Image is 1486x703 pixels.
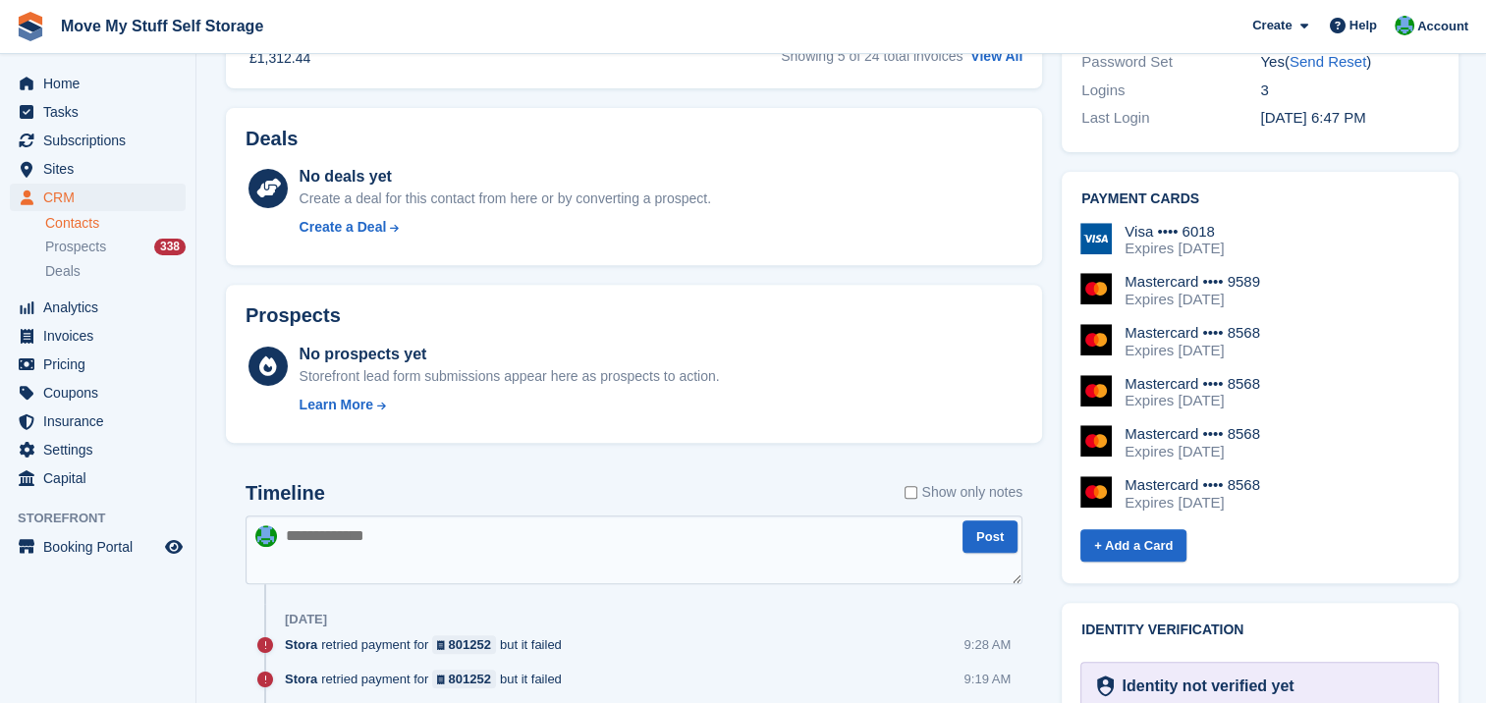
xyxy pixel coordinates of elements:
span: Account [1417,17,1468,36]
div: Mastercard •••• 8568 [1125,324,1260,342]
a: menu [10,464,186,492]
span: Stora [285,635,317,654]
span: Analytics [43,294,161,321]
div: 801252 [449,670,491,688]
div: retried payment for but it failed [285,635,572,654]
span: Deals [45,262,81,281]
span: Booking Portal [43,533,161,561]
div: Expires [DATE] [1125,291,1260,308]
span: Stora [285,670,317,688]
a: menu [10,294,186,321]
span: Subscriptions [43,127,161,154]
a: menu [10,436,186,463]
span: Create [1252,16,1292,35]
img: Mastercard Logo [1080,273,1112,304]
div: [DATE] [285,612,327,627]
h2: Payment cards [1081,191,1439,207]
div: Expires [DATE] [1125,494,1260,512]
span: Home [43,70,161,97]
a: menu [10,127,186,154]
span: Help [1349,16,1377,35]
div: Yes [1260,51,1439,74]
img: Mastercard Logo [1080,425,1112,457]
div: Logins [1081,80,1260,102]
div: Create a deal for this contact from here or by converting a prospect. [300,189,711,209]
div: Create a Deal [300,217,387,238]
img: Visa Logo [1080,223,1112,254]
div: Mastercard •••• 8568 [1125,476,1260,494]
h2: Prospects [246,304,341,327]
a: menu [10,155,186,183]
a: menu [10,407,186,435]
h2: Identity verification [1081,622,1439,638]
a: Contacts [45,214,186,233]
div: 338 [154,239,186,255]
div: 801252 [449,635,491,654]
a: menu [10,379,186,406]
span: Showing 5 of 24 total invoices [781,48,963,64]
img: Identity Verification Ready [1097,676,1114,697]
div: Mastercard •••• 8568 [1125,375,1260,393]
div: No deals yet [300,165,711,189]
a: Create a Deal [300,217,711,238]
a: View All [970,48,1022,64]
img: Mastercard Logo [1080,324,1112,355]
span: Invoices [43,322,161,350]
img: Mastercard Logo [1080,375,1112,406]
h2: Timeline [246,482,325,505]
div: Mastercard •••• 8568 [1125,425,1260,443]
div: Learn More [300,395,373,415]
a: Prospects 338 [45,237,186,257]
span: Tasks [43,98,161,126]
a: menu [10,533,186,561]
a: Learn More [300,395,720,415]
a: 801252 [432,635,496,654]
a: menu [10,184,186,211]
span: CRM [43,184,161,211]
div: 3 [1260,80,1439,102]
div: Expires [DATE] [1125,443,1260,460]
a: Move My Stuff Self Storage [53,10,271,42]
span: Storefront [18,509,195,528]
div: Last Login [1081,107,1260,130]
a: menu [10,70,186,97]
img: Mastercard Logo [1080,476,1112,508]
div: retried payment for but it failed [285,670,572,688]
span: Insurance [43,407,161,435]
div: 9:19 AM [963,670,1011,688]
div: Expires [DATE] [1125,392,1260,409]
div: Storefront lead form submissions appear here as prospects to action. [300,366,720,387]
a: + Add a Card [1080,529,1186,562]
div: Visa •••• 6018 [1125,223,1224,241]
a: menu [10,351,186,378]
div: 9:28 AM [963,635,1011,654]
span: Coupons [43,379,161,406]
span: ( ) [1285,53,1371,70]
div: Expires [DATE] [1125,342,1260,359]
span: Prospects [45,238,106,256]
div: Mastercard •••• 9589 [1125,273,1260,291]
div: No prospects yet [300,343,720,366]
input: Show only notes [905,482,917,503]
time: 2024-02-19 18:47:41 UTC [1260,109,1365,126]
h2: Deals [246,128,298,150]
img: stora-icon-8386f47178a22dfd0bd8f6a31ec36ba5ce8667c1dd55bd0f319d3a0aa187defe.svg [16,12,45,41]
span: Pricing [43,351,161,378]
div: Identity not verified yet [1114,675,1293,698]
div: £1,312.44 [249,48,310,69]
img: Dan [255,525,277,547]
a: Send Reset [1290,53,1366,70]
a: menu [10,98,186,126]
span: Capital [43,464,161,492]
img: Dan [1395,16,1414,35]
span: Settings [43,436,161,463]
a: Preview store [162,535,186,559]
label: Show only notes [905,482,1022,503]
a: Deals [45,261,186,282]
button: Post [963,520,1018,553]
div: Expires [DATE] [1125,240,1224,257]
a: 801252 [432,670,496,688]
a: menu [10,322,186,350]
span: Sites [43,155,161,183]
div: Password Set [1081,51,1260,74]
